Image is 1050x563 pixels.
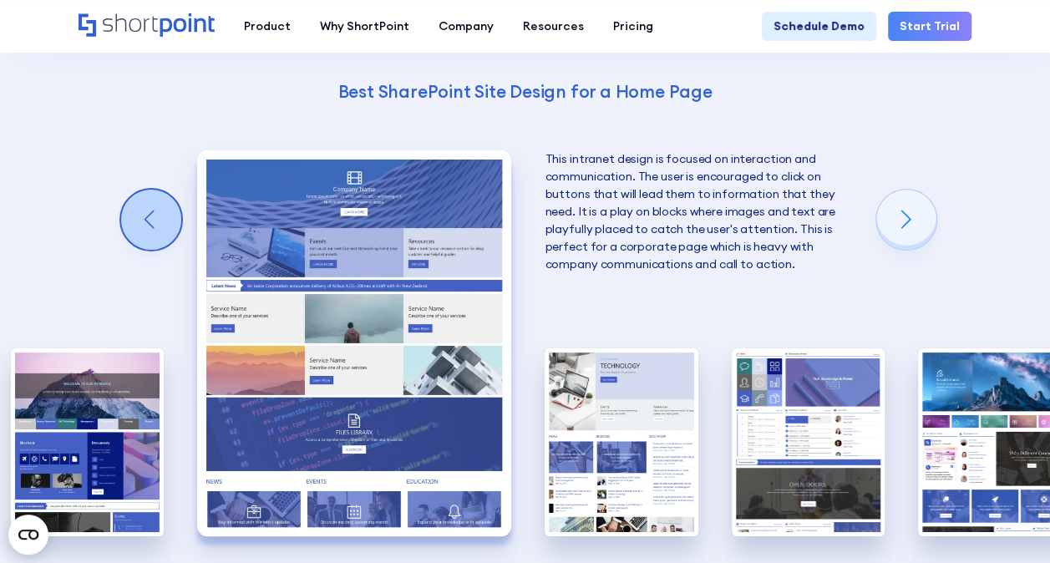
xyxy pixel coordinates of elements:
a: Company [424,12,509,41]
div: 3 / 5 [545,348,697,536]
div: 2 / 5 [197,150,511,536]
iframe: Chat Widget [966,483,1050,563]
img: Best SharePoint Designs [545,348,697,536]
a: Product [230,12,306,41]
p: This intranet design is focused on interaction and communication. The user is encouraged to click... [545,150,859,273]
a: Home [79,13,215,38]
a: Start Trial [888,12,971,41]
img: Best SharePoint Intranet Examples [732,348,885,536]
div: Product [244,18,291,35]
div: Next slide [876,190,936,250]
img: Best SharePoint Intranet Sites [197,150,511,536]
div: Why ShortPoint [320,18,409,35]
a: Schedule Demo [762,12,876,41]
div: 4 / 5 [732,348,885,536]
h4: Best SharePoint Site Design for a Home Page [196,80,855,103]
a: Resources [509,12,599,41]
button: Open CMP widget [8,515,48,555]
a: Pricing [599,12,668,41]
div: 1 / 5 [11,348,164,536]
div: Company [439,18,494,35]
div: Pricing [613,18,653,35]
div: Previous slide [121,190,181,250]
img: Best SharePoint Site Designs [11,348,164,536]
a: Why ShortPoint [306,12,424,41]
div: Resources [523,18,584,35]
